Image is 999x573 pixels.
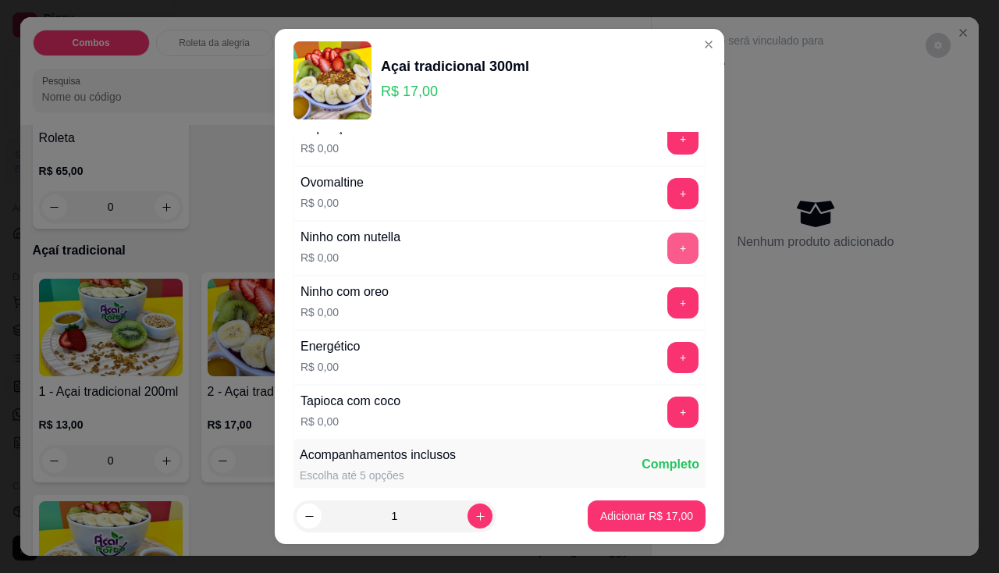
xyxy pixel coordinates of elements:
[300,195,364,211] p: R$ 0,00
[300,283,389,301] div: Ninho com oreo
[300,173,364,192] div: Ovomaltine
[293,41,372,119] img: product-image
[667,397,699,428] button: add
[300,141,350,156] p: R$ 0,00
[297,504,322,529] button: decrease-product-quantity
[667,342,699,373] button: add
[468,504,492,529] button: increase-product-quantity
[588,500,706,532] button: Adicionar R$ 17,00
[600,508,693,524] p: Adicionar R$ 17,00
[696,32,721,57] button: Close
[300,250,400,265] p: R$ 0,00
[300,468,456,483] div: Escolha até 5 opções
[381,55,529,77] div: Açai tradicional 300ml
[300,414,400,429] p: R$ 0,00
[300,304,389,320] p: R$ 0,00
[300,337,361,356] div: Energético
[381,80,529,102] p: R$ 17,00
[667,123,699,155] button: add
[667,178,699,209] button: add
[300,392,400,411] div: Tapioca com coco
[300,228,400,247] div: Ninho com nutella
[300,446,456,464] div: Acompanhamentos inclusos
[667,287,699,319] button: add
[300,359,361,375] p: R$ 0,00
[667,233,699,264] button: add
[642,455,699,474] div: Completo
